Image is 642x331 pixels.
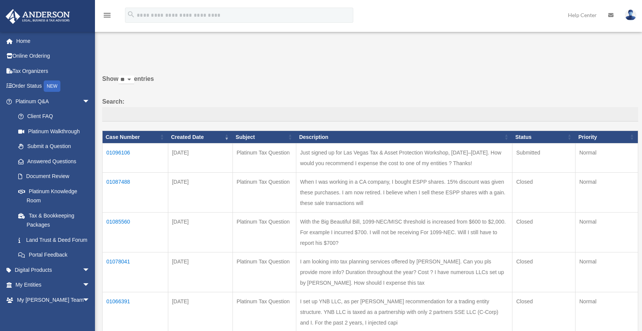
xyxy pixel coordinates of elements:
a: Platinum Q&Aarrow_drop_down [5,94,98,109]
th: Subject: activate to sort column ascending [232,131,296,143]
i: menu [103,11,112,20]
a: Tax Organizers [5,63,101,79]
td: Normal [575,252,638,292]
td: [DATE] [168,252,232,292]
img: Anderson Advisors Platinum Portal [3,9,72,24]
a: Order StatusNEW [5,79,101,94]
a: Client FAQ [11,109,98,124]
th: Case Number: activate to sort column ascending [103,131,168,143]
a: Answered Questions [11,154,94,169]
td: Platinum Tax Question [232,252,296,292]
a: Platinum Knowledge Room [11,184,98,208]
td: [DATE] [168,173,232,213]
input: Search: [102,107,638,121]
a: Digital Productsarrow_drop_down [5,262,101,277]
img: User Pic [625,9,636,20]
a: Document Review [11,169,98,184]
td: When I was working in a CA company, I bought ESPP shares. 15% discount was given these purchases.... [296,173,512,213]
i: search [127,10,135,19]
th: Priority: activate to sort column ascending [575,131,638,143]
td: Submitted [512,143,575,173]
a: menu [103,13,112,20]
span: arrow_drop_down [82,94,98,109]
a: Platinum Walkthrough [11,124,98,139]
td: 01087488 [103,173,168,213]
th: Status: activate to sort column ascending [512,131,575,143]
td: With the Big Beautiful Bill, 1099-NEC/MISC threshold is increased from $600 to $2,000. For exampl... [296,213,512,252]
td: Normal [575,213,638,252]
th: Created Date: activate to sort column ascending [168,131,232,143]
td: Closed [512,213,575,252]
label: Search: [102,96,638,121]
label: Show entries [102,74,638,92]
td: 01096106 [103,143,168,173]
td: Closed [512,252,575,292]
a: My Entitiesarrow_drop_down [5,277,101,293]
a: Online Ordering [5,49,101,64]
a: Tax & Bookkeeping Packages [11,208,98,232]
a: My [PERSON_NAME] Teamarrow_drop_down [5,292,101,307]
td: [DATE] [168,143,232,173]
span: arrow_drop_down [82,277,98,293]
div: NEW [44,80,60,92]
td: [DATE] [168,213,232,252]
td: Platinum Tax Question [232,143,296,173]
td: Normal [575,173,638,213]
td: Platinum Tax Question [232,173,296,213]
td: Closed [512,173,575,213]
td: Just signed up for Las Vegas Tax & Asset Protection Workshop, [DATE]–[DATE]. How would you recomm... [296,143,512,173]
a: Home [5,33,101,49]
span: arrow_drop_down [82,292,98,308]
span: arrow_drop_down [82,262,98,278]
a: Portal Feedback [11,247,98,263]
a: Land Trust & Deed Forum [11,232,98,247]
th: Description: activate to sort column ascending [296,131,512,143]
select: Showentries [119,76,134,84]
td: Normal [575,143,638,173]
td: 01085560 [103,213,168,252]
td: 01078041 [103,252,168,292]
td: I am looking into tax planning services offered by [PERSON_NAME]. Can you pls provide more info? ... [296,252,512,292]
td: Platinum Tax Question [232,213,296,252]
a: Submit a Question [11,139,98,154]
